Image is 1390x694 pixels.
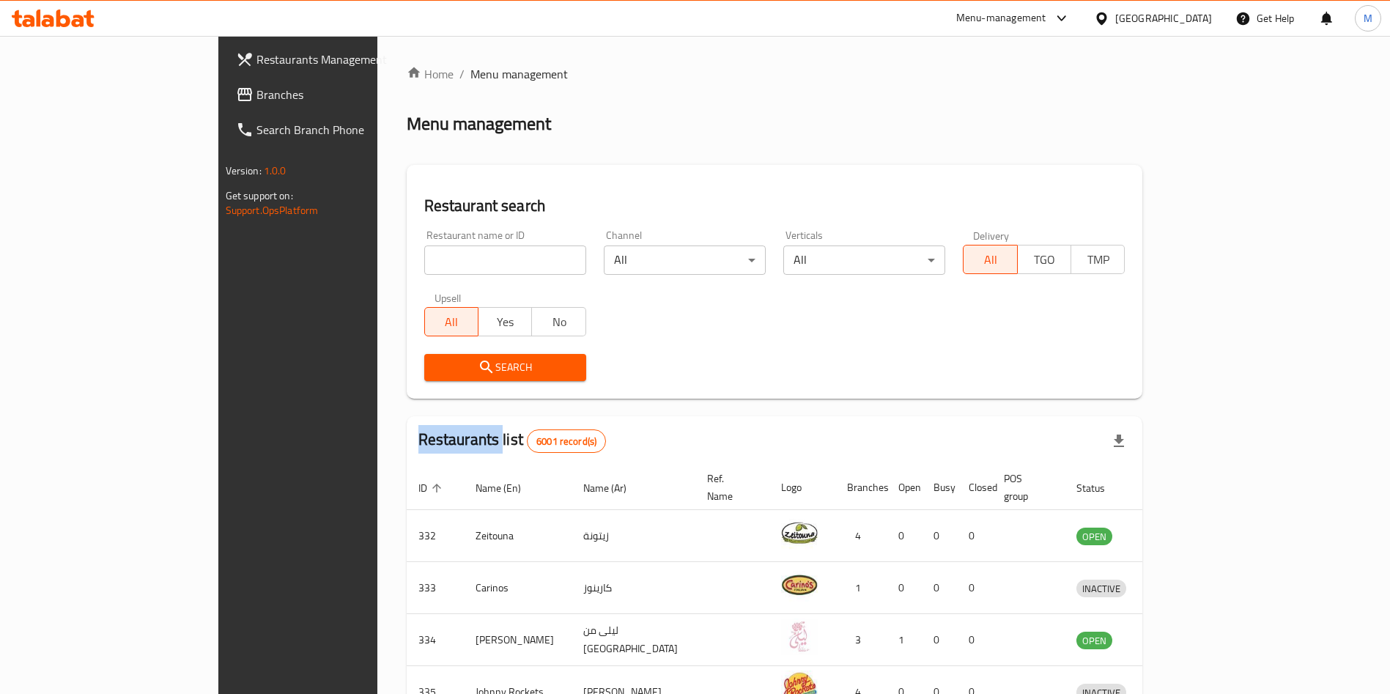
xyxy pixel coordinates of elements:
span: Ref. Name [707,470,752,505]
span: POS group [1004,470,1047,505]
td: [PERSON_NAME] [464,614,572,666]
label: Delivery [973,230,1010,240]
td: 0 [922,562,957,614]
div: Menu-management [956,10,1046,27]
a: Restaurants Management [224,42,451,77]
span: All [431,311,473,333]
button: TGO [1017,245,1071,274]
th: Busy [922,465,957,510]
span: Name (En) [476,479,540,497]
span: M [1364,10,1372,26]
td: 0 [922,614,957,666]
button: All [963,245,1017,274]
td: 3 [835,614,887,666]
td: 0 [922,510,957,562]
div: All [604,246,766,275]
button: All [424,307,478,336]
a: Search Branch Phone [224,112,451,147]
th: Closed [957,465,992,510]
th: Branches [835,465,887,510]
span: TMP [1077,249,1119,270]
td: 0 [957,510,992,562]
span: TGO [1024,249,1065,270]
img: Carinos [781,566,818,603]
a: Branches [224,77,451,112]
td: Carinos [464,562,572,614]
span: 6001 record(s) [528,435,605,448]
th: Open [887,465,922,510]
h2: Menu management [407,112,551,136]
span: Version: [226,161,262,180]
td: Zeitouna [464,510,572,562]
input: Search for restaurant name or ID.. [424,246,586,275]
span: Get support on: [226,186,293,205]
td: 1 [835,562,887,614]
td: 0 [887,562,922,614]
span: Status [1076,479,1124,497]
span: OPEN [1076,632,1112,649]
th: Logo [769,465,835,510]
h2: Restaurant search [424,195,1125,217]
td: 0 [887,510,922,562]
td: 1 [887,614,922,666]
span: INACTIVE [1076,580,1126,597]
div: Export file [1101,424,1136,459]
span: 1.0.0 [264,161,286,180]
div: Total records count [527,429,606,453]
span: Search Branch Phone [256,121,439,139]
button: Search [424,354,586,381]
div: [GEOGRAPHIC_DATA] [1115,10,1212,26]
h2: Restaurants list [418,429,607,453]
div: INACTIVE [1076,580,1126,597]
button: TMP [1071,245,1125,274]
td: ليلى من [GEOGRAPHIC_DATA] [572,614,695,666]
button: No [531,307,585,336]
span: All [969,249,1011,270]
li: / [459,65,465,83]
label: Upsell [435,292,462,303]
button: Yes [478,307,532,336]
img: Zeitouna [781,514,818,551]
span: Branches [256,86,439,103]
td: 0 [957,562,992,614]
span: Search [436,358,574,377]
span: OPEN [1076,528,1112,545]
div: All [783,246,945,275]
img: Leila Min Lebnan [781,619,818,655]
span: No [538,311,580,333]
a: Support.OpsPlatform [226,201,319,220]
div: OPEN [1076,632,1112,649]
span: Menu management [470,65,568,83]
td: زيتونة [572,510,695,562]
span: ID [418,479,446,497]
span: Yes [484,311,526,333]
nav: breadcrumb [407,65,1143,83]
span: Name (Ar) [583,479,646,497]
td: 4 [835,510,887,562]
span: Restaurants Management [256,51,439,68]
td: كارينوز [572,562,695,614]
td: 0 [957,614,992,666]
